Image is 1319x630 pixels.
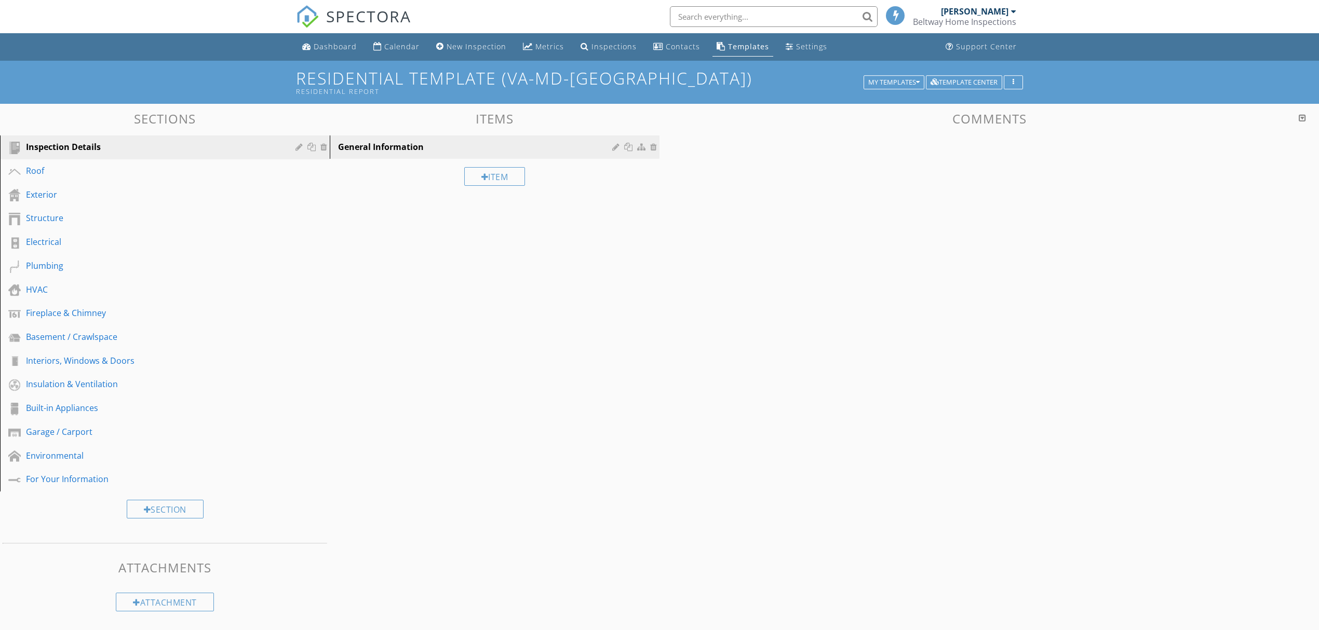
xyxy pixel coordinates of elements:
div: General Information [338,141,615,153]
div: Contacts [666,42,700,51]
a: Calendar [369,37,424,57]
div: Residential Report [296,87,867,95]
div: Interiors, Windows & Doors [26,354,280,367]
div: Calendar [384,42,420,51]
div: Section [127,500,204,518]
img: The Best Home Inspection Software - Spectora [296,5,319,28]
div: Insulation & Ventilation [26,378,280,390]
a: Support Center [941,37,1021,57]
div: Inspection Details [26,141,280,153]
div: Templates [728,42,769,51]
div: Fireplace & Chimney [26,307,280,319]
div: Inspections [591,42,637,51]
h3: Comments [666,112,1313,126]
div: Roof [26,165,280,177]
div: Dashboard [314,42,357,51]
div: Built-in Appliances [26,402,280,414]
a: Settings [782,37,831,57]
div: Support Center [956,42,1017,51]
div: New Inspection [447,42,506,51]
div: My Templates [868,79,920,86]
div: Attachment [116,593,214,611]
div: Beltway Home Inspections [913,17,1016,27]
span: SPECTORA [326,5,411,27]
a: Dashboard [298,37,361,57]
a: SPECTORA [296,14,411,36]
a: Metrics [519,37,568,57]
div: HVAC [26,283,280,296]
button: My Templates [864,75,924,90]
div: Environmental [26,449,280,462]
div: Metrics [535,42,564,51]
a: New Inspection [432,37,510,57]
div: For Your Information [26,473,280,485]
div: Template Center [931,79,998,86]
a: Template Center [926,77,1002,86]
a: Inspections [576,37,641,57]
div: Settings [796,42,827,51]
input: Search everything... [670,6,878,27]
div: Electrical [26,236,280,248]
h1: Residential Template (VA-MD-[GEOGRAPHIC_DATA]) [296,69,1023,95]
div: Structure [26,212,280,224]
div: Item [464,167,526,186]
div: Basement / Crawlspace [26,331,280,343]
a: Contacts [649,37,704,57]
div: Exterior [26,188,280,201]
div: Plumbing [26,259,280,272]
div: [PERSON_NAME] [941,6,1008,17]
button: Template Center [926,75,1002,90]
a: Templates [712,37,773,57]
div: Garage / Carport [26,426,280,438]
h3: Items [330,112,659,126]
